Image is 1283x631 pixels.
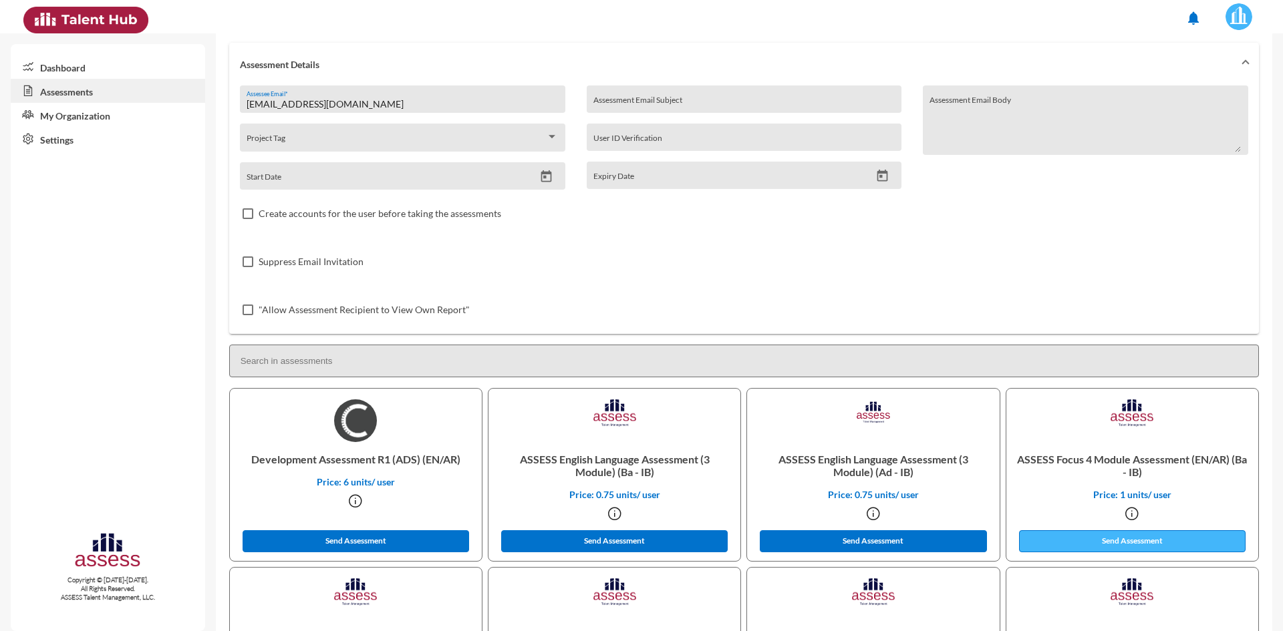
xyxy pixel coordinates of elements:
[243,530,470,552] button: Send Assessment
[240,59,1232,70] mat-panel-title: Assessment Details
[229,85,1259,334] div: Assessment Details
[758,489,988,500] p: Price: 0.75 units/ user
[11,103,205,127] a: My Organization
[1017,442,1248,489] p: ASSESS Focus 4 Module Assessment (EN/AR) (Ba - IB)
[11,576,205,602] p: Copyright © [DATE]-[DATE]. All Rights Reserved. ASSESS Talent Management, LLC.
[229,345,1259,377] input: Search in assessments
[1017,489,1248,500] p: Price: 1 units/ user
[499,442,730,489] p: ASSESS English Language Assessment (3 Module) (Ba - IB)
[499,489,730,500] p: Price: 0.75 units/ user
[259,206,501,222] span: Create accounts for the user before taking the assessments
[11,79,205,103] a: Assessments
[247,99,558,110] input: Assessee Email
[535,170,558,184] button: Open calendar
[259,254,364,270] span: Suppress Email Invitation
[241,442,471,476] p: Development Assessment R1 (ADS) (EN/AR)
[11,127,205,151] a: Settings
[259,302,470,318] span: "Allow Assessment Recipient to View Own Report"
[871,169,894,183] button: Open calendar
[229,43,1259,85] mat-expansion-panel-header: Assessment Details
[1019,530,1246,552] button: Send Assessment
[1185,10,1201,26] mat-icon: notifications
[241,476,471,487] p: Price: 6 units/ user
[74,531,142,573] img: assesscompany-logo.png
[760,530,987,552] button: Send Assessment
[758,442,988,489] p: ASSESS English Language Assessment (3 Module) (Ad - IB)
[11,55,205,79] a: Dashboard
[501,530,728,552] button: Send Assessment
